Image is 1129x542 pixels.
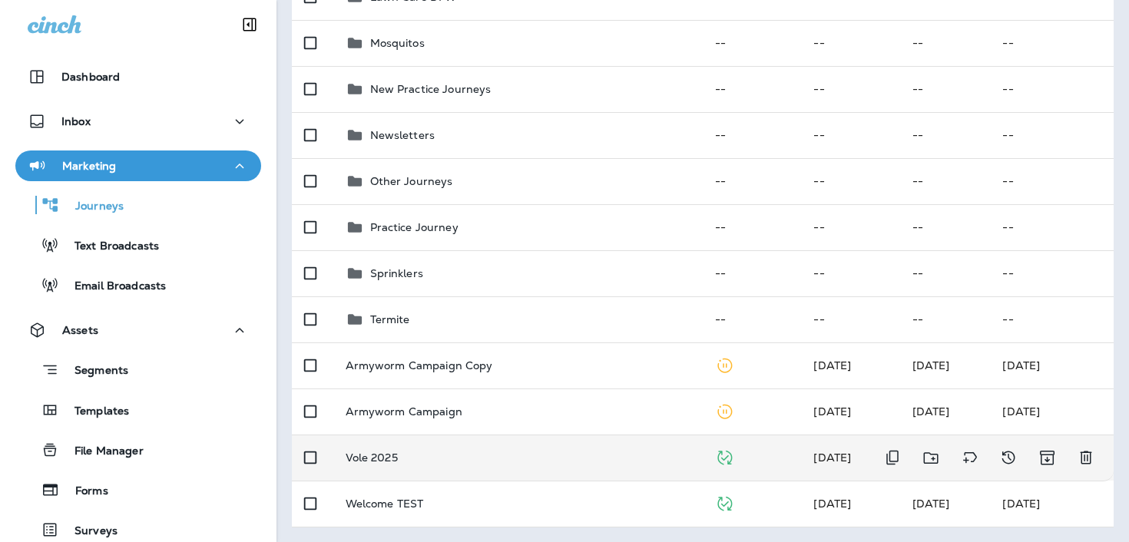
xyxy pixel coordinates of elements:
[370,267,423,279] p: Sprinklers
[15,474,261,506] button: Forms
[370,313,410,326] p: Termite
[703,250,801,296] td: --
[703,66,801,112] td: --
[370,129,435,141] p: Newsletters
[813,451,851,464] span: Jared Rich
[15,61,261,92] button: Dashboard
[900,250,991,296] td: --
[912,497,950,511] span: Jason Munk
[990,388,1114,435] td: [DATE]
[62,160,116,172] p: Marketing
[61,71,120,83] p: Dashboard
[15,394,261,426] button: Templates
[813,405,851,418] span: Deanna Durrant
[801,204,899,250] td: --
[62,324,98,336] p: Assets
[346,359,493,372] p: Armyworm Campaign Copy
[801,66,899,112] td: --
[990,66,1114,112] td: --
[59,524,118,539] p: Surveys
[703,204,801,250] td: --
[877,442,908,474] button: Duplicate
[990,342,1114,388] td: [DATE]
[900,204,991,250] td: --
[715,495,734,509] span: Published
[15,150,261,181] button: Marketing
[990,20,1114,66] td: --
[1071,442,1101,474] button: Delete
[813,359,851,372] span: Deanna Durrant
[15,229,261,261] button: Text Broadcasts
[15,315,261,345] button: Assets
[900,296,991,342] td: --
[955,442,985,474] button: Add tags
[801,20,899,66] td: --
[370,221,459,233] p: Practice Journey
[801,158,899,204] td: --
[15,269,261,301] button: Email Broadcasts
[801,296,899,342] td: --
[703,296,801,342] td: --
[1031,442,1063,474] button: Archive
[912,405,950,418] span: Jason Munk
[715,357,734,371] span: Paused
[990,481,1114,527] td: [DATE]
[715,449,734,463] span: Published
[15,353,261,386] button: Segments
[61,115,91,127] p: Inbox
[801,112,899,158] td: --
[990,158,1114,204] td: --
[59,445,144,459] p: File Manager
[346,451,398,464] p: Vole 2025
[59,364,128,379] p: Segments
[370,37,425,49] p: Mosquitos
[346,405,462,418] p: Armyworm Campaign
[59,240,159,254] p: Text Broadcasts
[900,66,991,112] td: --
[715,403,734,417] span: Paused
[801,250,899,296] td: --
[900,112,991,158] td: --
[370,175,453,187] p: Other Journeys
[60,200,124,214] p: Journeys
[813,497,851,511] span: Jason Munk
[370,83,492,95] p: New Practice Journeys
[15,434,261,466] button: File Manager
[990,204,1114,250] td: --
[993,442,1024,474] button: View Changelog
[990,296,1114,342] td: --
[15,189,261,221] button: Journeys
[912,359,950,372] span: Jason Munk
[703,112,801,158] td: --
[703,158,801,204] td: --
[60,484,108,499] p: Forms
[990,112,1114,158] td: --
[900,20,991,66] td: --
[703,20,801,66] td: --
[15,106,261,137] button: Inbox
[900,158,991,204] td: --
[228,9,271,40] button: Collapse Sidebar
[915,442,947,474] button: Move to folder
[59,405,129,419] p: Templates
[990,250,1114,296] td: --
[59,279,166,294] p: Email Broadcasts
[346,497,424,510] p: Welcome TEST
